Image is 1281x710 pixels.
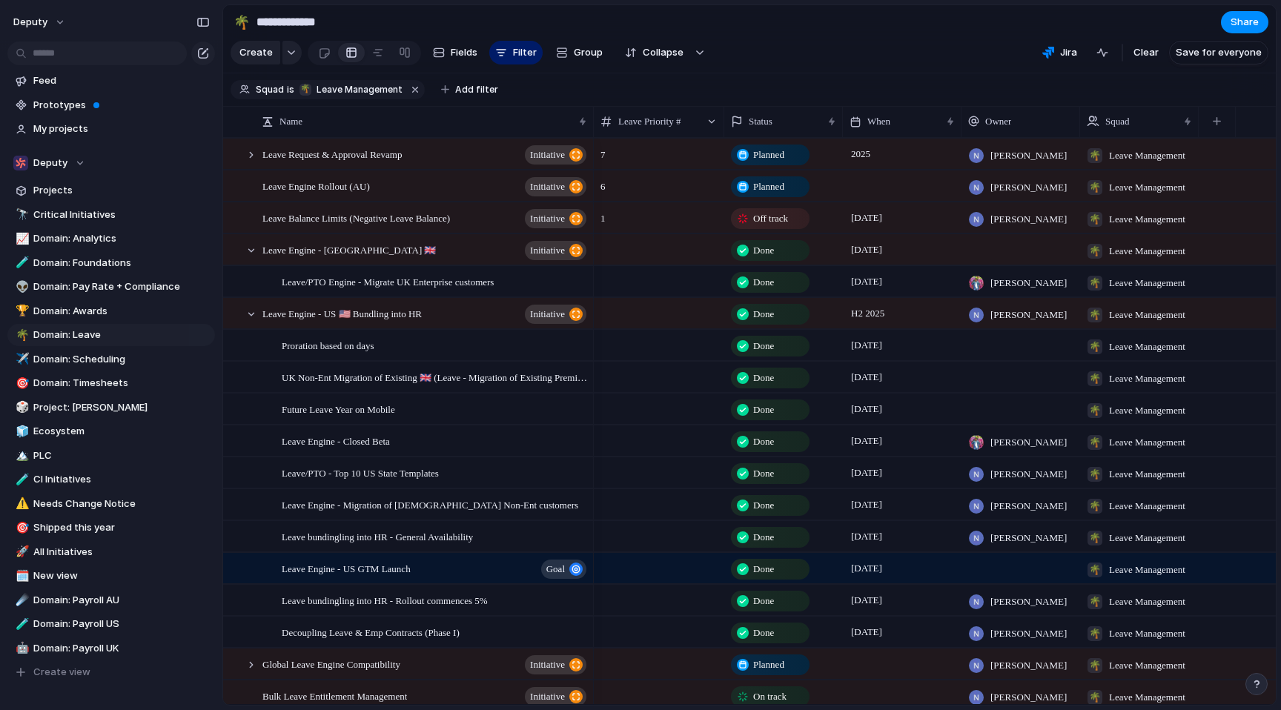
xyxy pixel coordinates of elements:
span: Critical Initiatives [33,208,210,222]
span: [DATE] [847,336,886,354]
span: Done [753,243,774,258]
span: Save for everyone [1176,45,1262,60]
span: PLC [33,448,210,463]
span: Bulk Leave Entitlement Management [262,687,407,704]
span: Leave Management [1109,499,1185,514]
span: On track [753,689,787,704]
span: Leave Balance Limits (Negative Leave Balance) [262,209,450,226]
span: Needs Change Notice [33,497,210,511]
span: [PERSON_NAME] [990,690,1067,705]
span: Leave bundingling into HR - Rollout commences 5% [282,591,488,608]
button: 📈 [13,231,28,246]
button: initiative [525,177,586,196]
span: Leave Request & Approval Revamp [262,145,402,162]
span: Leave Management [1109,148,1185,163]
span: Decoupling Leave & Emp Contracts (Phase I) [282,623,460,640]
span: Done [753,275,774,290]
button: goal [541,560,586,579]
a: 🧊Ecosystem [7,420,215,442]
span: [PERSON_NAME] [990,276,1067,291]
span: Done [753,434,774,449]
span: Leave Management [1109,467,1185,482]
span: Deputy [33,156,67,170]
a: 🎯Shipped this year [7,517,215,539]
span: Leave/PTO - Top 10 US State Templates [282,464,439,481]
button: Collapse [616,41,691,64]
span: 6 [595,171,724,194]
span: Done [753,530,774,545]
button: 🗓️ [13,568,28,583]
a: 🏔️PLC [7,445,215,467]
button: is [284,82,297,98]
span: Domain: Payroll US [33,617,210,631]
button: initiative [525,305,586,324]
span: [DATE] [847,273,886,291]
div: 👽Domain: Pay Rate + Compliance [7,276,215,298]
div: 🧪Domain: Payroll US [7,613,215,635]
div: 🧪 [16,616,26,633]
button: 🧪 [13,617,28,631]
span: Project: [PERSON_NAME] [33,400,210,415]
span: [PERSON_NAME] [990,148,1067,163]
div: 🏔️ [16,447,26,464]
span: Domain: Leave [33,328,210,342]
span: Jira [1060,45,1077,60]
span: Create view [33,665,90,680]
span: [DATE] [847,368,886,386]
a: 🤖Domain: Payroll UK [7,637,215,660]
div: ⚠️Needs Change Notice [7,493,215,515]
span: Leave Management [1109,403,1185,418]
a: 🧪Domain: Foundations [7,252,215,274]
a: 🗓️New view [7,565,215,587]
span: Leave Engine - Closed Beta [282,432,390,449]
div: 🌴 [1088,371,1102,386]
span: Projects [33,183,210,198]
span: Domain: Payroll AU [33,593,210,608]
span: Create [239,45,273,60]
div: 🌴 [1088,180,1102,195]
button: Add filter [432,79,507,100]
span: Done [753,594,774,608]
span: Domain: Foundations [33,256,210,271]
span: initiative [530,176,565,197]
span: goal [546,559,565,580]
span: Leave Engine - Migration of [DEMOGRAPHIC_DATA] Non-Ent customers [282,496,578,513]
button: 🎯 [13,376,28,391]
span: Leave Management [1109,690,1185,705]
span: My projects [33,122,210,136]
button: initiative [525,145,586,165]
a: ☄️Domain: Payroll AU [7,589,215,611]
div: 🌴 [1088,403,1102,418]
button: 🏔️ [13,448,28,463]
span: [PERSON_NAME] [990,594,1067,609]
span: [DATE] [847,209,886,227]
a: Prototypes [7,94,215,116]
div: 🏆 [16,302,26,319]
span: Domain: Pay Rate + Compliance [33,279,210,294]
span: Domain: Awards [33,304,210,319]
span: Add filter [455,83,498,96]
div: 🧊 [16,423,26,440]
span: CI Initiatives [33,472,210,487]
a: 🚀All Initiatives [7,541,215,563]
div: ✈️ [16,351,26,368]
span: Feed [33,73,210,88]
span: Leave Management [1109,531,1185,545]
div: 🌴 [1088,563,1102,577]
div: 🌴 [1088,690,1102,705]
span: initiative [530,240,565,261]
span: Done [753,626,774,640]
a: 🌴Domain: Leave [7,324,215,346]
span: Leave Engine - US 🇺🇸 Bundling into HR [262,305,422,322]
button: Clear [1128,41,1165,64]
span: Leave Engine Rollout (AU) [262,177,370,194]
span: 1 [595,203,724,226]
span: Leave Management [1109,435,1185,450]
div: 🌴 [1088,244,1102,259]
span: Ecosystem [33,424,210,439]
span: Prototypes [33,98,210,113]
span: Done [753,498,774,513]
